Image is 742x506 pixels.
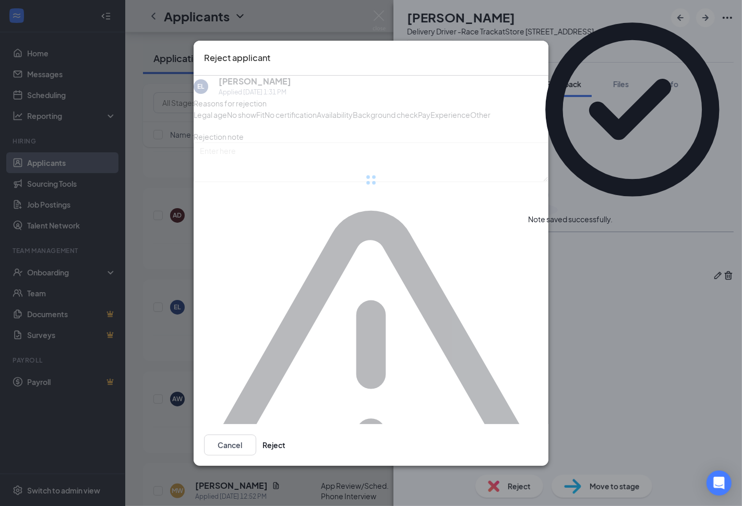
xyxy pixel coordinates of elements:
button: Cancel [204,434,256,455]
div: Note saved successfully. [528,214,613,225]
button: Reject [262,434,285,455]
h3: Reject applicant [204,51,270,65]
div: Open Intercom Messenger [707,471,732,496]
svg: CheckmarkCircle [528,5,737,214]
